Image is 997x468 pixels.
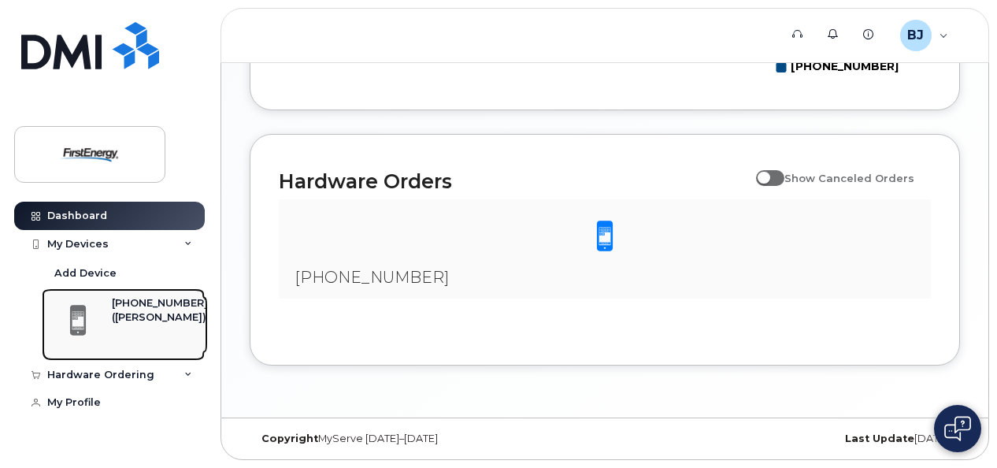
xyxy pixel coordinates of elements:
[295,268,449,287] span: [PHONE_NUMBER]
[756,163,769,176] input: Show Canceled Orders
[279,169,748,193] h2: Hardware Orders
[723,433,960,445] div: [DATE]
[845,433,914,444] strong: Last Update
[907,26,924,45] span: BJ
[261,433,318,444] strong: Copyright
[250,433,487,445] div: MyServe [DATE]–[DATE]
[889,20,959,51] div: Brown, Jason J
[784,172,914,184] span: Show Canceled Orders
[441,43,564,69] g: 216-205-7450
[441,43,564,69] g: Legend
[776,54,899,80] g: Legend
[944,416,971,441] img: Open chat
